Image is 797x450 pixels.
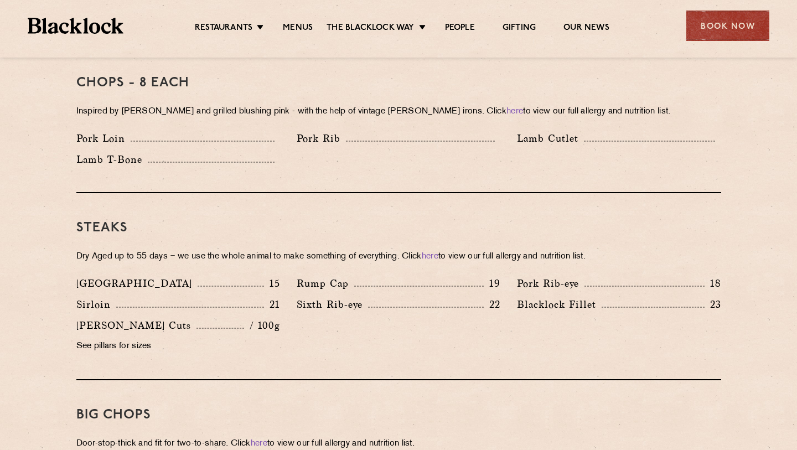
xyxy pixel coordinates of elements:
p: See pillars for sizes [76,339,280,354]
p: Pork Loin [76,131,131,146]
p: [GEOGRAPHIC_DATA] [76,276,198,291]
a: People [445,23,475,35]
p: 22 [484,297,500,312]
p: 18 [705,276,721,291]
a: here [422,252,438,261]
a: Our News [563,23,609,35]
p: [PERSON_NAME] Cuts [76,318,196,333]
div: Book Now [686,11,769,41]
p: 19 [484,276,500,291]
p: Pork Rib-eye [517,276,584,291]
img: BL_Textured_Logo-footer-cropped.svg [28,18,123,34]
p: / 100g [244,318,280,333]
p: Dry Aged up to 55 days − we use the whole animal to make something of everything. Click to view o... [76,249,721,265]
p: Sixth Rib-eye [297,297,368,312]
p: Lamb T-Bone [76,152,148,167]
p: Pork Rib [297,131,346,146]
h3: Steaks [76,221,721,235]
a: here [506,107,523,116]
a: Restaurants [195,23,252,35]
a: here [251,439,267,448]
h3: Big Chops [76,408,721,422]
p: Sirloin [76,297,116,312]
p: 21 [264,297,280,312]
p: 15 [264,276,280,291]
p: Lamb Cutlet [517,131,584,146]
p: 23 [705,297,721,312]
h3: Chops - 8 each [76,76,721,90]
p: Rump Cap [297,276,354,291]
p: Inspired by [PERSON_NAME] and grilled blushing pink - with the help of vintage [PERSON_NAME] iron... [76,104,721,120]
p: Blacklock Fillet [517,297,602,312]
a: The Blacklock Way [327,23,414,35]
a: Menus [283,23,313,35]
a: Gifting [503,23,536,35]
